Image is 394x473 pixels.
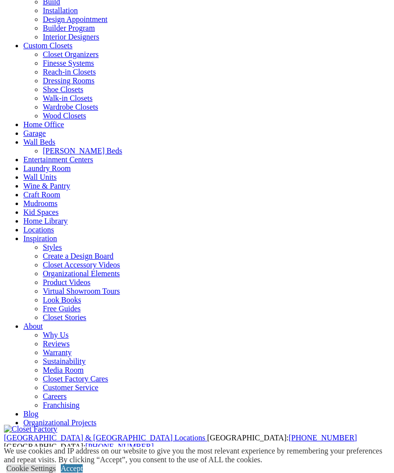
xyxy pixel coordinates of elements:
[43,269,120,278] a: Organizational Elements
[43,313,86,322] a: Closet Stories
[43,366,84,374] a: Media Room
[23,418,96,427] a: Organizational Projects
[43,68,96,76] a: Reach-in Closets
[43,94,92,102] a: Walk-in Closets
[6,464,56,473] a: Cookie Settings
[23,217,68,225] a: Home Library
[43,401,80,409] a: Franchising
[23,182,70,190] a: Wine & Pantry
[23,155,93,164] a: Entertainment Centers
[43,24,95,32] a: Builder Program
[43,103,98,111] a: Wardrobe Closets
[43,304,81,313] a: Free Guides
[43,112,86,120] a: Wood Closets
[43,278,90,286] a: Product Videos
[43,252,113,260] a: Create a Design Board
[23,226,54,234] a: Locations
[23,208,58,216] a: Kid Spaces
[23,138,55,146] a: Wall Beds
[23,410,38,418] a: Blog
[4,447,394,464] div: We use cookies and IP address on our website to give you the most relevant experience by remember...
[23,199,57,208] a: Mudrooms
[43,50,99,58] a: Closet Organizers
[61,464,83,473] a: Accept
[43,287,120,295] a: Virtual Showroom Tours
[23,234,57,243] a: Inspiration
[4,425,57,434] img: Closet Factory
[43,357,86,365] a: Sustainability
[43,76,94,85] a: Dressing Rooms
[23,173,56,181] a: Wall Units
[43,33,99,41] a: Interior Designers
[288,434,357,442] a: [PHONE_NUMBER]
[43,85,83,94] a: Shoe Closets
[43,331,69,339] a: Why Us
[43,59,94,67] a: Finesse Systems
[86,442,154,451] a: [PHONE_NUMBER]
[43,147,122,155] a: [PERSON_NAME] Beds
[23,190,60,199] a: Craft Room
[43,261,120,269] a: Closet Accessory Videos
[4,434,357,451] span: [GEOGRAPHIC_DATA]: [GEOGRAPHIC_DATA]:
[23,41,72,50] a: Custom Closets
[23,129,46,137] a: Garage
[23,322,43,330] a: About
[43,392,67,400] a: Careers
[4,434,205,442] span: [GEOGRAPHIC_DATA] & [GEOGRAPHIC_DATA] Locations
[23,164,71,172] a: Laundry Room
[43,243,62,251] a: Styles
[43,348,72,357] a: Warranty
[43,296,81,304] a: Look Books
[23,120,64,129] a: Home Office
[43,340,70,348] a: Reviews
[43,15,107,23] a: Design Appointment
[4,434,207,442] a: [GEOGRAPHIC_DATA] & [GEOGRAPHIC_DATA] Locations
[43,6,78,15] a: Installation
[43,375,108,383] a: Closet Factory Cares
[43,383,98,392] a: Customer Service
